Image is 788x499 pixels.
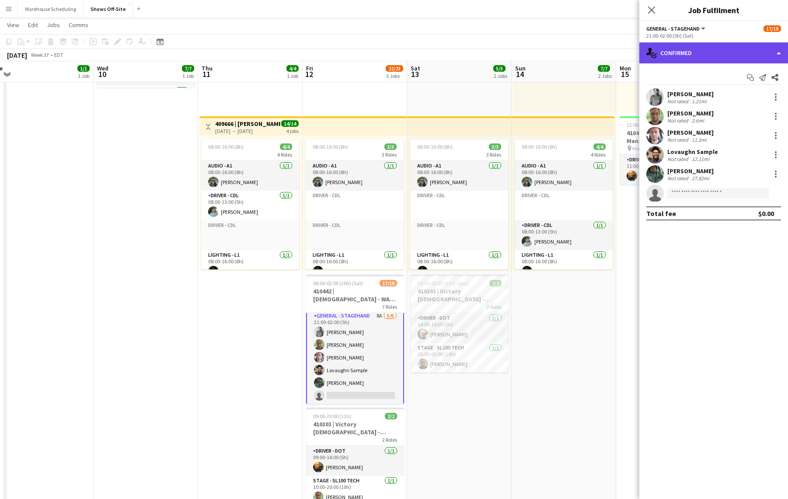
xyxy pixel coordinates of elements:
[667,175,690,181] div: Not rated
[306,287,404,303] h3: 410442 | [DEMOGRAPHIC_DATA] - WAVE College Ministry 2025
[591,151,606,158] span: 4 Roles
[667,129,714,136] div: [PERSON_NAME]
[78,73,89,79] div: 1 Job
[639,42,788,63] div: Confirmed
[286,65,299,72] span: 4/4
[667,156,690,162] div: Not rated
[690,98,708,105] div: 1.21mi
[280,143,292,150] span: 4/4
[620,64,631,72] span: Mon
[69,21,88,29] span: Comms
[690,156,711,162] div: 12.11mi
[29,52,51,58] span: Week 37
[313,143,348,150] span: 08:00-16:00 (8h)
[306,191,404,220] app-card-role-placeholder: Driver - CDL
[28,21,38,29] span: Edit
[410,250,508,280] app-card-role: Lighting - L11/108:00-16:00 (8h)[PERSON_NAME]
[667,117,690,124] div: Not rated
[667,148,718,156] div: Lovaughn Sample
[667,90,714,98] div: [PERSON_NAME]
[54,52,63,58] div: EDT
[201,161,299,191] app-card-role: Audio - A11/108:00-16:00 (8h)[PERSON_NAME]
[201,250,299,280] app-card-role: Lighting - L11/108:00-16:00 (8h)[PERSON_NAME]
[620,155,718,185] app-card-role: Driver - DOT1/111:00-16:00 (5h)[PERSON_NAME]
[515,191,613,220] app-card-role-placeholder: Driver - CDL
[411,64,420,72] span: Sat
[486,151,501,158] span: 3 Roles
[667,98,690,105] div: Not rated
[97,86,195,115] app-card-role: Video - TD/ Show Caller1/1
[690,136,708,143] div: 11.3mi
[200,69,213,79] span: 11
[96,69,108,79] span: 10
[306,140,404,269] app-job-card: 08:00-16:00 (8h)3/33 RolesAudio - A11/108:00-16:00 (8h)[PERSON_NAME]Driver - CDLDriver - CDLLight...
[515,140,613,269] app-job-card: 08:00-16:00 (8h)4/44 RolesAudio - A11/108:00-16:00 (8h)[PERSON_NAME]Driver - CDLDriver - CDL1/108...
[646,25,700,32] span: General - Stagehand
[277,151,292,158] span: 4 Roles
[281,120,299,127] span: 14/14
[417,143,453,150] span: 08:00-16:00 (8h)
[598,65,610,72] span: 7/7
[410,140,508,269] app-job-card: 08:00-16:00 (8h)3/33 RolesAudio - A11/108:00-16:00 (8h)[PERSON_NAME]Driver - CDLDriver - CDLLight...
[201,220,299,250] app-card-role-placeholder: Driver - CDL
[667,109,714,117] div: [PERSON_NAME]
[24,19,42,31] a: Edit
[384,143,397,150] span: 3/3
[306,310,404,405] app-card-role: General - Stagehand8A5/621:00-02:00 (5h)[PERSON_NAME][PERSON_NAME][PERSON_NAME]Lovaughn Sample[PE...
[182,65,194,72] span: 7/7
[306,220,404,250] app-card-role-placeholder: Driver - CDL
[515,250,613,280] app-card-role: Lighting - L11/108:00-16:00 (8h)[PERSON_NAME]
[182,73,194,79] div: 1 Job
[493,65,506,72] span: 5/5
[515,64,526,72] span: Sun
[306,420,404,436] h3: 410303 | Victory [DEMOGRAPHIC_DATA] - Volunteer Appreciation Event
[306,250,404,280] app-card-role: Lighting - L11/108:00-16:00 (8h)[PERSON_NAME]
[313,413,351,419] span: 09:00-20:00 (11h)
[208,143,244,150] span: 08:00-16:00 (8h)
[306,446,404,476] app-card-role: Driver - DOT1/109:00-14:00 (5h)[PERSON_NAME]
[764,25,781,32] span: 17/18
[411,275,509,373] app-job-card: 14:00-01:00 (11h) (Sun)2/2410303 | Victory [DEMOGRAPHIC_DATA] - Volunteer Appreciation Event2 Rol...
[18,0,84,17] button: Warehouse Scheduling
[758,209,774,218] div: $0.00
[306,275,404,404] div: 06:00-02:00 (20h) (Sat)17/18410442 | [DEMOGRAPHIC_DATA] - WAVE College Ministry 20257 Roles[PERSO...
[3,19,23,31] a: View
[514,69,526,79] span: 14
[84,0,133,17] button: Shows Off-Site
[313,280,363,286] span: 06:00-02:00 (20h) (Sat)
[620,116,718,185] app-job-card: 11:00-16:00 (5h)1/1410482 | JJA Project Management LLC - Atlanta Food & Wine Festival - Home Depo...
[43,19,63,31] a: Jobs
[201,140,299,269] app-job-card: 08:00-16:00 (8h)4/44 RolesAudio - A11/108:00-16:00 (8h)[PERSON_NAME]Driver - CDL1/108:00-13:00 (5...
[202,64,213,72] span: Thu
[418,280,469,286] span: 14:00-01:00 (11h) (Sun)
[382,304,397,310] span: 7 Roles
[522,143,557,150] span: 08:00-16:00 (8h)
[632,145,683,152] span: Home Depot Backyard
[620,129,718,145] h3: 410482 | JJA Project Management LLC - Atlanta Food & Wine Festival - Home Depot Backyard - Return
[286,127,299,134] div: 4 jobs
[215,128,280,134] div: [DATE] → [DATE]
[487,304,502,310] span: 2 Roles
[690,175,711,181] div: 27.82mi
[411,287,509,303] h3: 410303 | Victory [DEMOGRAPHIC_DATA] - Volunteer Appreciation Event
[77,65,90,72] span: 1/1
[7,51,27,59] div: [DATE]
[201,191,299,220] app-card-role: Driver - CDL1/108:00-13:00 (5h)[PERSON_NAME]
[646,25,707,32] button: General - Stagehand
[489,143,501,150] span: 3/3
[515,220,613,250] app-card-role: Driver - CDL1/108:00-13:00 (5h)[PERSON_NAME]
[382,436,397,443] span: 2 Roles
[690,117,706,124] div: 2.6mi
[386,73,403,79] div: 3 Jobs
[385,413,397,419] span: 2/2
[494,73,507,79] div: 2 Jobs
[646,32,781,39] div: 21:00-02:00 (5h) (Sat)
[667,167,714,175] div: [PERSON_NAME]
[627,122,662,128] span: 11:00-16:00 (5h)
[386,65,403,72] span: 22/23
